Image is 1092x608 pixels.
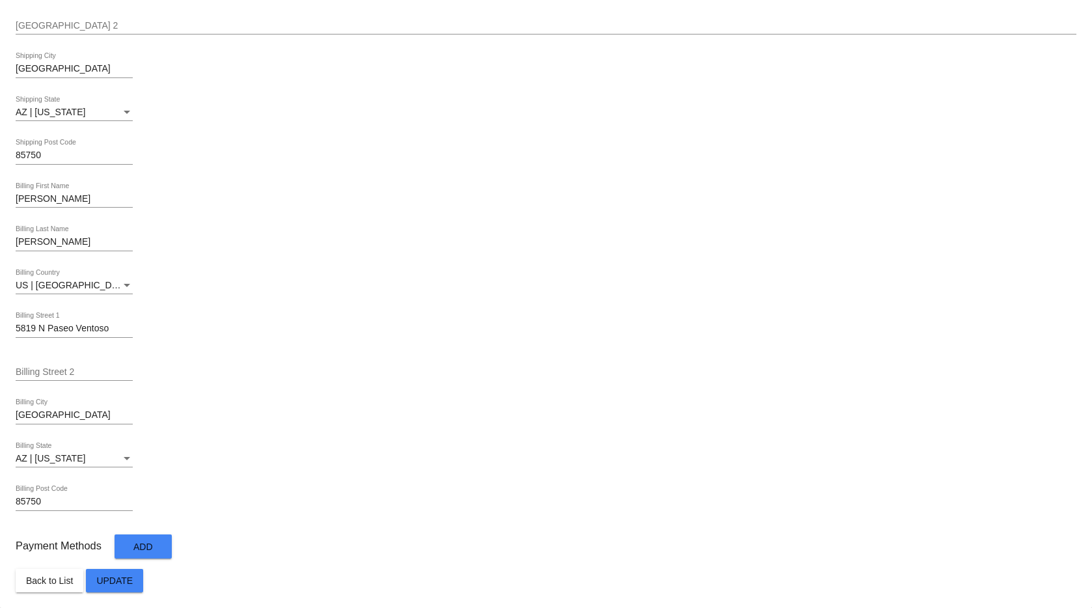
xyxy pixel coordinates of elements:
input: Shipping Post Code [16,150,133,161]
input: Shipping City [16,64,133,74]
input: Billing City [16,410,133,421]
span: Update [96,575,133,586]
button: Update [86,569,143,592]
mat-select: Billing State [16,454,133,464]
input: Billing Street 1 [16,324,133,334]
input: Shipping Street 2 [16,21,1076,31]
span: US | [GEOGRAPHIC_DATA] [16,280,131,290]
mat-select: Billing Country [16,281,133,291]
button: Add [115,534,172,559]
span: Add [133,542,153,552]
input: Billing First Name [16,194,133,204]
span: Back to List [26,575,73,586]
h3: Payment Methods [16,540,102,552]
button: Back to List [16,569,83,592]
input: Billing Post Code [16,497,133,507]
span: AZ | [US_STATE] [16,453,85,463]
span: AZ | [US_STATE] [16,107,85,117]
input: Billing Last Name [16,237,133,247]
input: Billing Street 2 [16,367,133,378]
mat-select: Shipping State [16,107,133,118]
